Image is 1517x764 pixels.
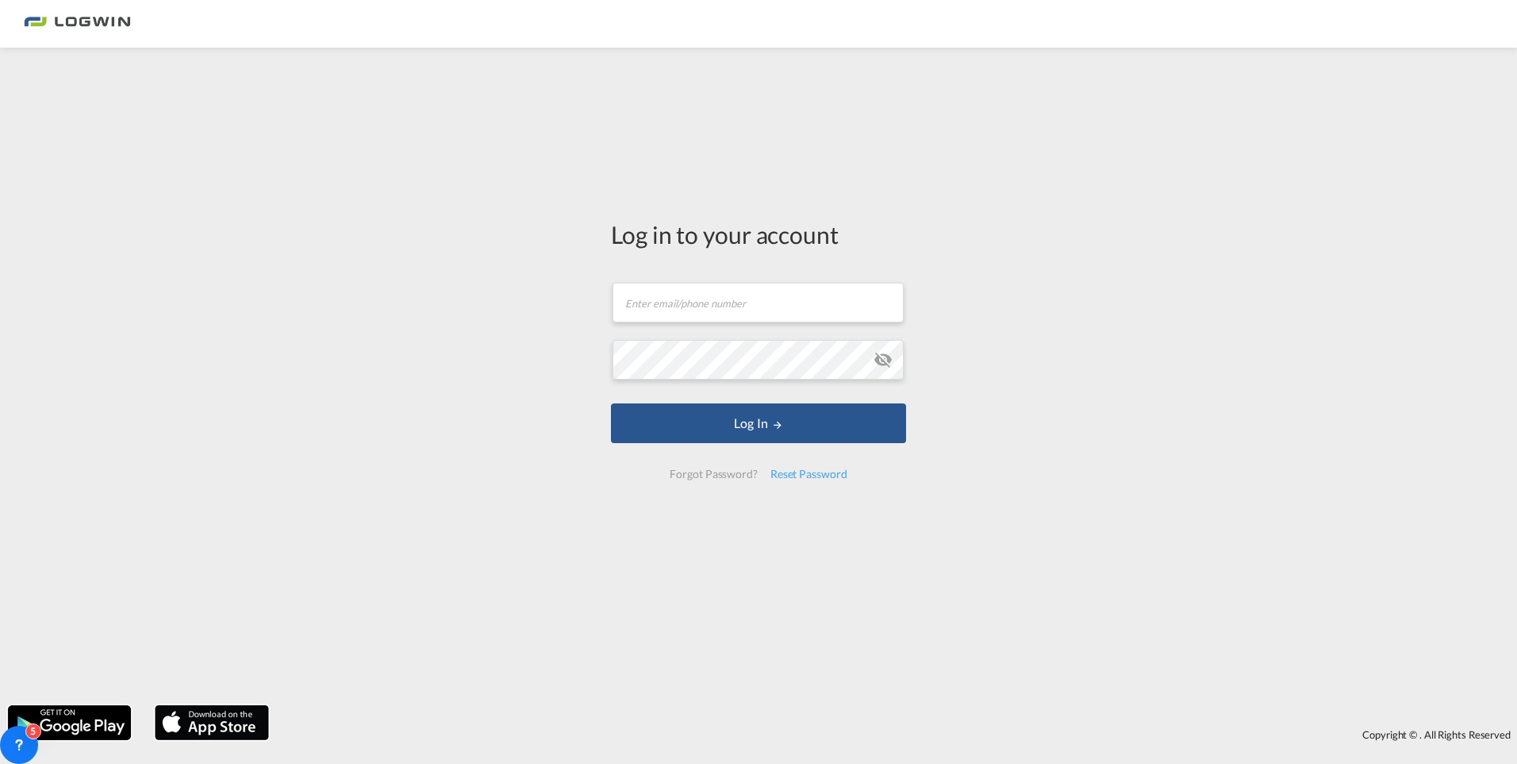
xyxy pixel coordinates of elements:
img: apple.png [153,704,271,742]
div: Reset Password [764,460,854,488]
img: bc73a0e0d8c111efacd525e4c8ad7d32.png [24,6,131,42]
img: google.png [6,704,132,742]
input: Enter email/phone number [613,283,904,322]
div: Copyright © . All Rights Reserved [277,721,1517,748]
div: Forgot Password? [663,460,763,488]
div: Log in to your account [611,218,906,251]
md-icon: icon-eye-off [874,350,893,369]
button: LOGIN [611,403,906,443]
